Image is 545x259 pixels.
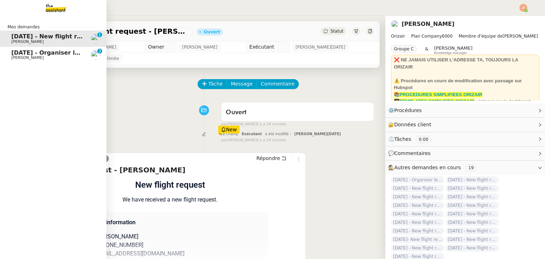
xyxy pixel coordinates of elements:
span: [PERSON_NAME][DATE] [294,132,341,136]
span: 🕵️ [388,165,479,170]
span: Commentaire [261,80,294,88]
p: 1 [98,32,101,39]
span: Données client [394,122,431,127]
span: Ouvert [226,109,247,116]
span: par [221,121,227,127]
button: Tâche [198,79,227,89]
p: Requester information [78,218,262,227]
div: 🔐Données client [385,118,545,132]
nz-badge-sup: 3 [97,49,102,54]
p: 3 [98,49,101,55]
span: il y a 24 minutes [257,121,286,127]
span: 💬 [388,150,434,156]
span: Exécutant [242,132,262,136]
span: [DATE] - New flight request - [PERSON_NAME] [446,210,499,217]
img: users%2FC9SBsJ0duuaSgpQFj5LgoEX8n0o2%2Favatar%2Fec9d51b8-9413-4189-adfb-7be4d8c96a3c [91,50,101,60]
span: [DATE] - New flight request - [PERSON_NAME] [391,202,444,209]
span: Tâche [208,80,223,88]
span: [DATE] - New flight request - [PERSON_NAME] [391,227,444,235]
span: [DATE] - New flight request - [PERSON_NAME] [446,176,499,183]
span: [DATE] - New flight request - [PERSON_NAME] [391,210,444,217]
span: [PERSON_NAME] [391,33,539,40]
div: 🕵️Autres demandes en cours 19 [385,161,545,175]
button: Répondre [254,154,289,162]
a: 👩‍💻TEMPLATES SIMPLIFIES ORIZAIR [394,99,474,104]
p: Email: [EMAIL_ADDRESS][DOMAIN_NAME] [78,249,262,258]
span: [DATE] - New flight request - [PERSON_NAME] [446,244,499,252]
span: Tâches [394,136,411,142]
span: [DATE] - New flight request - [PERSON_NAME] [446,219,499,226]
div: ⚙️Procédures [385,104,545,117]
span: Commentaires [394,150,430,156]
h1: New flight request [72,178,268,191]
span: [PERSON_NAME] [11,55,44,60]
span: [DATE] - New flight request - [PERSON_NAME] [37,28,191,35]
span: [PERSON_NAME] [434,45,472,51]
p: Phone: [PHONE_NUMBER] [78,241,262,249]
span: [PERSON_NAME] [182,44,218,51]
span: [DATE] - New flight request - [PERSON_NAME] [391,244,444,252]
span: Mes demandes [3,23,44,31]
span: Message [231,80,253,88]
span: Répondre [256,155,280,162]
button: Message [227,79,257,89]
small: [PERSON_NAME] [221,137,286,143]
span: [PERSON_NAME] [11,39,44,44]
span: [DATE] - New flight request - [GEOGRAPHIC_DATA][PERSON_NAME] [391,193,444,200]
span: a été modifié : [265,132,291,136]
span: [DATE] - New flight request - [PERSON_NAME] [446,185,499,192]
span: [DATE] - New flight request - [PERSON_NAME] [11,33,158,40]
span: il y a 24 minutes [257,137,286,143]
img: users%2FC9SBsJ0duuaSgpQFj5LgoEX8n0o2%2Favatar%2Fec9d51b8-9413-4189-adfb-7be4d8c96a3c [91,34,101,44]
h4: New flight request - [PERSON_NAME] [37,165,303,175]
span: [DATE] - New flight request - [PERSON_NAME] [391,185,444,192]
a: 📚PROCEDURES SIMPLIFIEES ORIZAIR [394,92,482,97]
span: Le champ [221,132,238,136]
strong: ⚠️ Procédures en cours de modification avec passage sur Hubspot [394,78,522,90]
div: ⏲️Tâches 0:00 [385,132,545,146]
span: 6000 [442,34,453,39]
div: Ouvert [204,30,220,34]
small: [PERSON_NAME] [221,121,286,127]
span: [DATE] - New flight request - [PERSON_NAME] [446,236,499,243]
td: Owner [145,42,176,53]
span: Orizair [391,34,405,39]
span: [DATE] - Organiser le vol pour [PERSON_NAME] Sperryn-[PERSON_NAME] [391,176,444,183]
span: Knowledge manager [434,51,467,55]
span: [PERSON_NAME][DATE] [296,44,345,51]
div: 💬Commentaires [385,147,545,160]
span: [DATE] - New flight request - [PERSON_NAME] [446,193,499,200]
span: Procédures [394,108,422,113]
button: Commentaire [257,79,299,89]
span: [DATE] - Organiser le vol pour [PERSON_NAME] Sperryn-[PERSON_NAME] [11,49,244,56]
p: We have received a new flight request. [72,195,268,204]
div: New [218,126,240,133]
span: Statut [330,29,343,34]
span: 🔐 [388,121,434,129]
nz-tag: Groupe C [391,45,417,53]
img: users%2FC9SBsJ0duuaSgpQFj5LgoEX8n0o2%2Favatar%2Fec9d51b8-9413-4189-adfb-7be4d8c96a3c [391,20,399,28]
span: ⚙️ [388,106,425,115]
span: par [221,137,227,143]
span: Plan Company [411,34,442,39]
nz-tag: 0:00 [416,136,431,143]
span: Autres demandes en cours [394,165,461,170]
p: Name: [PERSON_NAME] [78,232,262,241]
span: [DATE] - New flight request - [PERSON_NAME] [446,202,499,209]
a: [PERSON_NAME] [402,21,455,27]
span: ⏲️ [388,136,437,142]
td: Exécutant [246,42,290,53]
span: [DATE] - New flight request - [PERSON_NAME] [446,227,499,235]
div: : vigilance sur le dashboard utiliser uniquement les templates avec ✈️Orizair pour éviter les con... [394,98,536,119]
nz-tag: 19 [466,164,477,171]
span: Membre d'équipe de [459,34,503,39]
strong: ❌ NE JAMAIS UTILISER L'ADRESSE TA, TOUJOURS LA ORIZAIR [394,57,518,70]
span: [DATE]- New flight request - [PERSON_NAME] [391,236,444,243]
span: [DATE] - New flight request - [PERSON_NAME] [391,219,444,226]
span: & [425,45,428,55]
app-user-label: Knowledge manager [434,45,472,55]
img: svg [519,4,527,12]
nz-badge-sup: 1 [97,32,102,37]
